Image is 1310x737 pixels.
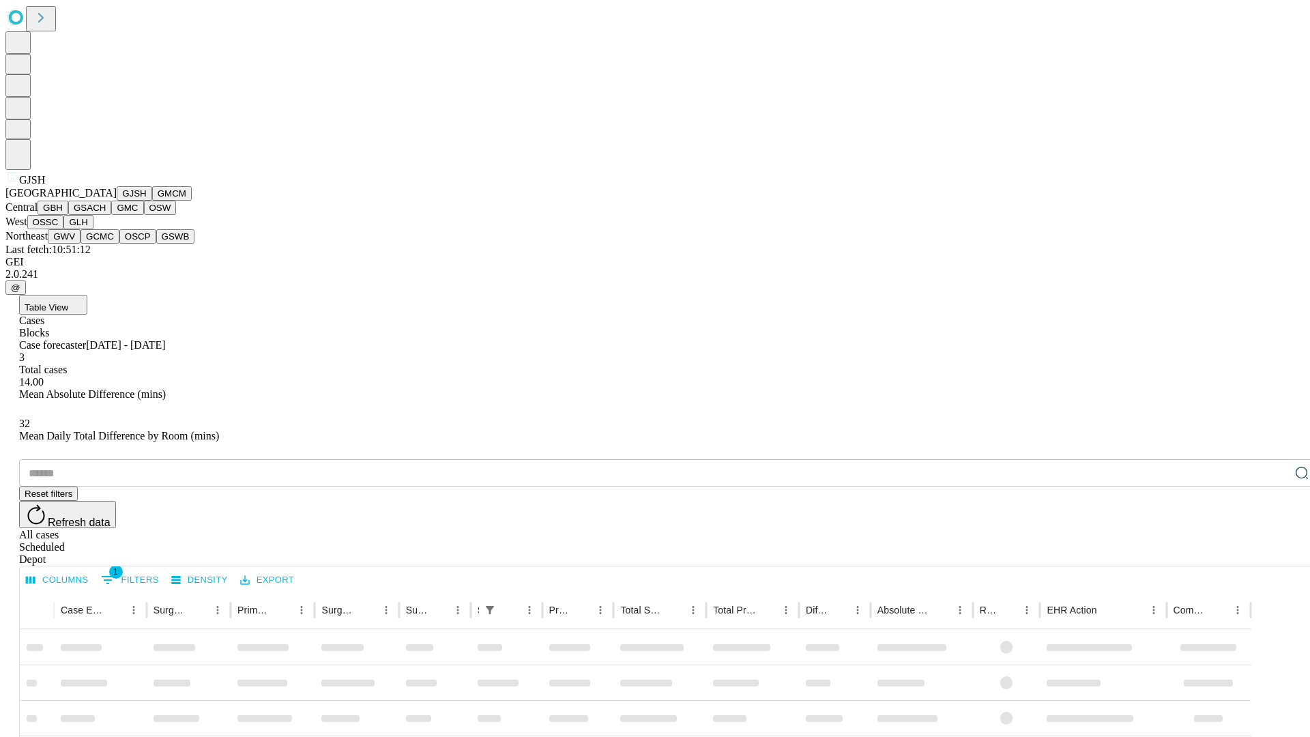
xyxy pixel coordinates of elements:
button: Sort [105,601,124,620]
div: GEI [5,256,1305,268]
button: GCMC [81,229,119,244]
span: GJSH [19,174,45,186]
button: Sort [429,601,448,620]
button: GMC [111,201,143,215]
button: Sort [189,601,208,620]
button: OSCP [119,229,156,244]
button: Menu [1017,601,1036,620]
span: [GEOGRAPHIC_DATA] [5,187,117,199]
button: Sort [1209,601,1228,620]
button: Refresh data [19,501,116,528]
span: West [5,216,27,227]
div: Primary Service [237,605,272,616]
button: Show filters [98,569,162,591]
button: Menu [950,601,970,620]
button: Menu [377,601,396,620]
div: Total Scheduled Duration [620,605,663,616]
button: Density [168,570,231,591]
button: GLH [63,215,93,229]
span: 1 [109,565,123,579]
span: [DATE] - [DATE] [86,339,165,351]
button: Sort [757,601,776,620]
button: Menu [1144,601,1163,620]
button: GBH [38,201,68,215]
div: Predicted In Room Duration [549,605,571,616]
div: Comments [1174,605,1208,616]
button: GSWB [156,229,195,244]
button: Export [237,570,297,591]
span: Central [5,201,38,213]
button: Sort [829,601,848,620]
button: Menu [124,601,143,620]
button: Sort [501,601,520,620]
span: Mean Daily Total Difference by Room (mins) [19,430,219,442]
div: 2.0.241 [5,268,1305,280]
button: Sort [358,601,377,620]
button: Sort [273,601,292,620]
div: Case Epic Id [61,605,104,616]
div: Resolved in EHR [980,605,998,616]
span: Last fetch: 10:51:12 [5,244,91,255]
button: Reset filters [19,487,78,501]
span: @ [11,283,20,293]
span: Northeast [5,230,48,242]
button: Menu [448,601,467,620]
button: Menu [848,601,867,620]
button: Menu [776,601,796,620]
button: Show filters [480,601,499,620]
button: GMCM [152,186,192,201]
button: OSW [144,201,177,215]
span: Case forecaster [19,339,86,351]
button: Menu [292,601,311,620]
button: OSSC [27,215,64,229]
div: 1 active filter [480,601,499,620]
span: Reset filters [25,489,72,499]
button: Sort [1098,601,1118,620]
span: Mean Absolute Difference (mins) [19,388,166,400]
button: GSACH [68,201,111,215]
button: GWV [48,229,81,244]
div: Difference [806,605,828,616]
div: Scheduled In Room Duration [478,605,479,616]
div: EHR Action [1047,605,1096,616]
button: Sort [931,601,950,620]
span: 3 [19,351,25,363]
span: Refresh data [48,517,111,528]
button: Menu [684,601,703,620]
button: Select columns [23,570,92,591]
button: GJSH [117,186,152,201]
button: Sort [665,601,684,620]
span: 14.00 [19,376,44,388]
div: Absolute Difference [877,605,930,616]
button: Sort [998,601,1017,620]
button: Menu [1228,601,1247,620]
button: Menu [520,601,539,620]
span: 32 [19,418,30,429]
button: @ [5,280,26,295]
button: Sort [572,601,591,620]
div: Surgery Date [406,605,428,616]
button: Menu [591,601,610,620]
span: Table View [25,302,68,313]
div: Surgeon Name [154,605,188,616]
button: Table View [19,295,87,315]
div: Surgery Name [321,605,355,616]
button: Menu [208,601,227,620]
div: Total Predicted Duration [713,605,756,616]
span: Total cases [19,364,67,375]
